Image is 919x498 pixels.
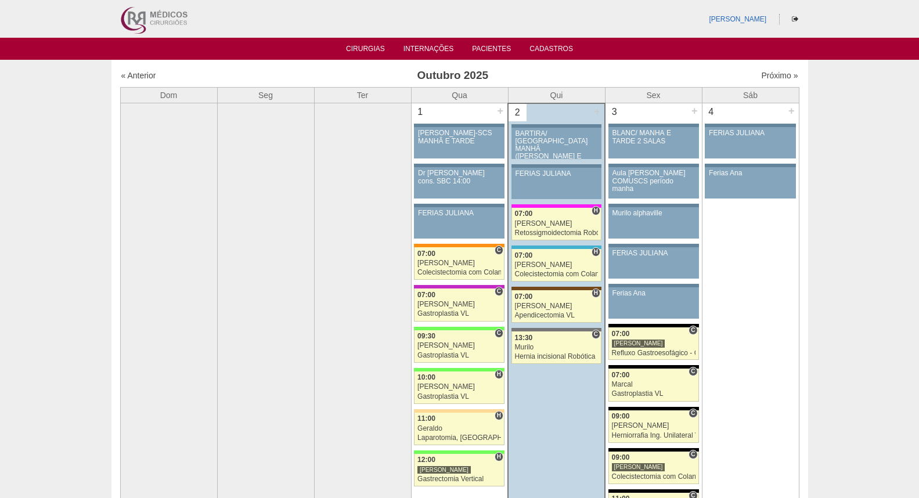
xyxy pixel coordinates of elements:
[411,87,508,103] th: Qua
[515,334,533,342] span: 13:30
[283,67,622,84] h3: Outubro 2025
[608,327,699,360] a: C 07:00 [PERSON_NAME] Refluxo Gastroesofágico - Cirurgia VL
[515,229,599,237] div: Retossigmoidectomia Robótica
[608,284,699,287] div: Key: Aviso
[612,432,695,439] div: Herniorrafia Ing. Unilateral VL
[417,352,501,359] div: Gastroplastia VL
[417,269,501,276] div: Colecistectomia com Colangiografia VL
[511,328,601,331] div: Key: Santa Catarina
[217,87,314,103] th: Seg
[612,290,695,297] div: Ferias Ana
[709,15,766,23] a: [PERSON_NAME]
[120,87,217,103] th: Dom
[592,288,600,298] span: Hospital
[705,124,795,127] div: Key: Aviso
[608,207,699,239] a: Murilo alphaville
[418,129,500,145] div: [PERSON_NAME]-SCS MANHÃ E TARDE
[689,326,697,335] span: Consultório
[612,463,665,471] div: [PERSON_NAME]
[608,124,699,127] div: Key: Aviso
[414,244,504,247] div: Key: São Luiz - SCS
[608,287,699,319] a: Ferias Ana
[515,293,533,301] span: 07:00
[608,324,699,327] div: Key: Blanc
[414,247,504,280] a: C 07:00 [PERSON_NAME] Colecistectomia com Colangiografia VL
[612,169,695,193] div: Aula [PERSON_NAME] COMUSCS período manha
[346,45,385,56] a: Cirurgias
[495,246,503,255] span: Consultório
[414,124,504,127] div: Key: Aviso
[515,251,533,259] span: 07:00
[414,204,504,207] div: Key: Aviso
[414,368,504,371] div: Key: Brasil
[472,45,511,56] a: Pacientes
[608,407,699,410] div: Key: Blanc
[515,210,533,218] span: 07:00
[689,450,697,459] span: Consultório
[612,129,695,145] div: BLANC/ MANHÃ E TARDE 2 SALAS
[511,128,601,159] a: BARTIRA/ [GEOGRAPHIC_DATA] MANHÃ ([PERSON_NAME] E ANA)/ SANTA JOANA -TARDE
[690,103,700,118] div: +
[417,425,501,432] div: Geraldo
[529,45,573,56] a: Cadastros
[592,330,600,339] span: Consultório
[608,452,699,484] a: C 09:00 [PERSON_NAME] Colecistectomia com Colangiografia VL
[515,261,599,269] div: [PERSON_NAME]
[612,349,695,357] div: Refluxo Gastroesofágico - Cirurgia VL
[608,365,699,369] div: Key: Blanc
[608,164,699,167] div: Key: Aviso
[608,204,699,207] div: Key: Aviso
[417,383,501,391] div: [PERSON_NAME]
[612,250,695,257] div: FERIAS JULIANA
[414,127,504,158] a: [PERSON_NAME]-SCS MANHÃ E TARDE
[417,301,501,308] div: [PERSON_NAME]
[417,250,435,258] span: 07:00
[612,210,695,217] div: Murilo alphaville
[417,259,501,267] div: [PERSON_NAME]
[612,412,630,420] span: 09:00
[417,475,501,483] div: Gastrectomia Vertical
[608,244,699,247] div: Key: Aviso
[592,104,602,119] div: +
[414,164,504,167] div: Key: Aviso
[414,371,504,404] a: H 10:00 [PERSON_NAME] Gastroplastia VL
[511,287,601,290] div: Key: Santa Joana
[417,332,435,340] span: 09:30
[606,103,624,121] div: 3
[705,164,795,167] div: Key: Aviso
[516,170,598,178] div: FERIAS JULIANA
[495,370,503,379] span: Hospital
[511,124,601,128] div: Key: Aviso
[608,448,699,452] div: Key: Blanc
[417,291,435,299] span: 07:00
[612,330,630,338] span: 07:00
[414,330,504,363] a: C 09:30 [PERSON_NAME] Gastroplastia VL
[417,434,501,442] div: Laparotomia, [GEOGRAPHIC_DATA], Drenagem, Bridas VL
[414,413,504,445] a: H 11:00 Geraldo Laparotomia, [GEOGRAPHIC_DATA], Drenagem, Bridas VL
[605,87,702,103] th: Sex
[702,87,799,103] th: Sáb
[592,206,600,215] span: Hospital
[608,127,699,158] a: BLANC/ MANHÃ E TARDE 2 SALAS
[511,204,601,208] div: Key: Pro Matre
[608,489,699,493] div: Key: Blanc
[592,247,600,257] span: Hospital
[705,127,795,158] a: FERIAS JULIANA
[414,207,504,239] a: FERIAS JULIANA
[495,452,503,461] span: Hospital
[689,409,697,418] span: Consultório
[403,45,454,56] a: Internações
[495,329,503,338] span: Consultório
[787,103,797,118] div: +
[121,71,156,80] a: « Anterior
[689,367,697,376] span: Consultório
[511,331,601,364] a: C 13:30 Murilo Hernia incisional Robótica
[495,287,503,296] span: Consultório
[414,167,504,199] a: Dr [PERSON_NAME] cons. SBC 14:00
[515,312,599,319] div: Apendicectomia VL
[417,456,435,464] span: 12:00
[702,103,720,121] div: 4
[508,87,605,103] th: Qui
[612,473,695,481] div: Colecistectomia com Colangiografia VL
[705,167,795,199] a: Ferias Ana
